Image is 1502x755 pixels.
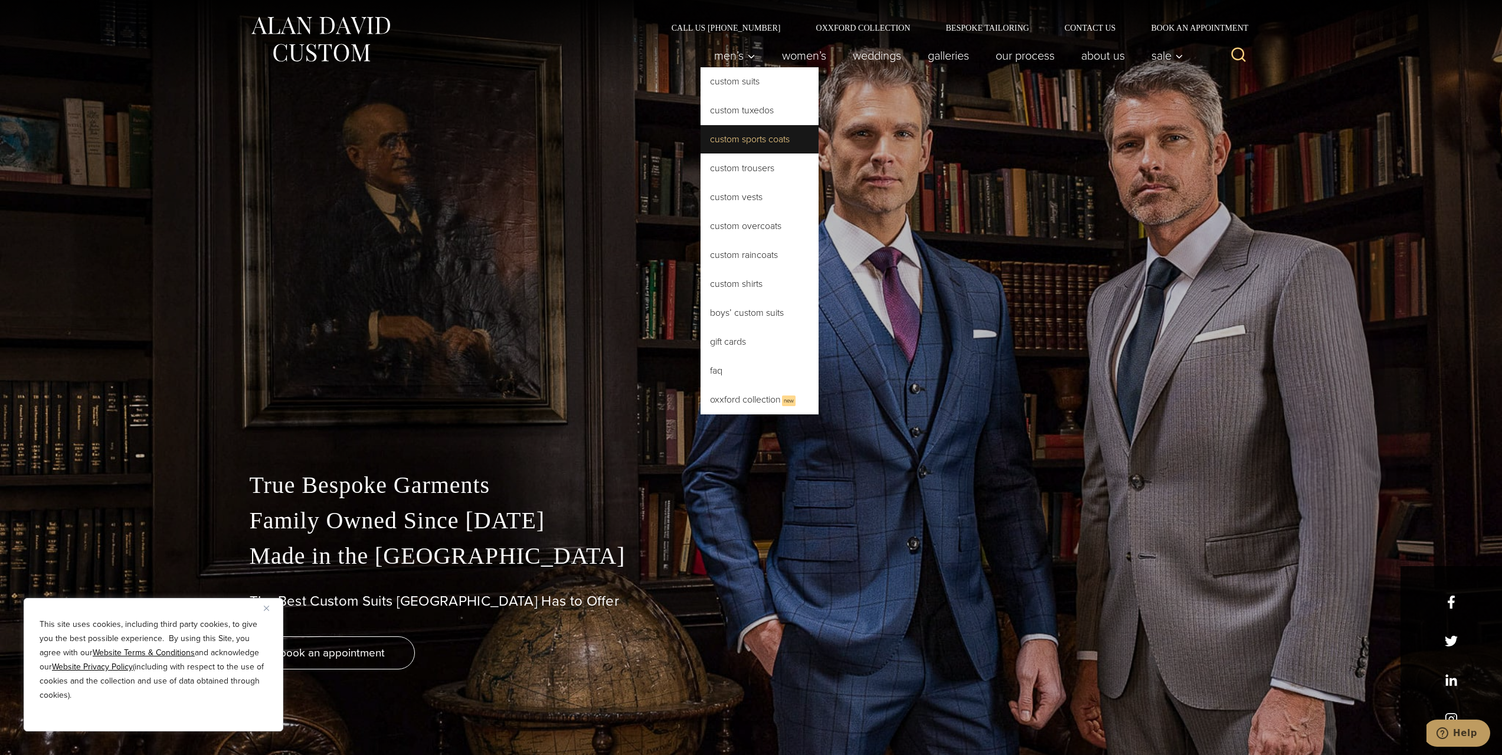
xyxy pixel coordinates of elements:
a: Custom Raincoats [701,241,819,269]
a: linkedin [1445,674,1458,687]
img: Alan David Custom [250,13,391,66]
a: Women’s [768,44,839,67]
a: Website Privacy Policy [52,661,133,673]
iframe: Opens a widget where you can chat to one of our agents [1426,720,1490,749]
button: View Search Form [1225,41,1253,70]
a: Book an Appointment [1133,24,1252,32]
a: Boys’ Custom Suits [701,299,819,327]
button: Sale sub menu toggle [1138,44,1189,67]
a: Custom Suits [701,67,819,96]
span: New [782,396,796,406]
a: instagram [1445,712,1458,725]
a: Custom Overcoats [701,212,819,240]
a: book an appointment [250,636,415,669]
a: Website Terms & Conditions [93,646,195,659]
span: book an appointment [280,644,385,661]
a: Galleries [914,44,982,67]
a: Custom Trousers [701,154,819,182]
a: Custom Tuxedos [701,96,819,125]
a: Oxxford Collection [798,24,928,32]
button: Men’s sub menu toggle [701,44,768,67]
button: Close [264,601,278,615]
nav: Secondary Navigation [654,24,1253,32]
a: facebook [1445,596,1458,609]
a: weddings [839,44,914,67]
a: FAQ [701,357,819,385]
p: True Bespoke Garments Family Owned Since [DATE] Made in the [GEOGRAPHIC_DATA] [250,468,1253,574]
a: Our Process [982,44,1068,67]
h1: The Best Custom Suits [GEOGRAPHIC_DATA] Has to Offer [250,593,1253,610]
a: Custom Sports Coats [701,125,819,153]
a: Bespoke Tailoring [928,24,1046,32]
nav: Primary Navigation [701,44,1189,67]
a: Contact Us [1047,24,1134,32]
a: Custom Shirts [701,270,819,298]
a: Custom Vests [701,183,819,211]
a: Oxxford CollectionNew [701,385,819,414]
a: About Us [1068,44,1138,67]
p: This site uses cookies, including third party cookies, to give you the best possible experience. ... [40,617,267,702]
a: Gift Cards [701,328,819,356]
a: x/twitter [1445,635,1458,648]
img: Close [264,606,269,611]
a: Call Us [PHONE_NUMBER] [654,24,799,32]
